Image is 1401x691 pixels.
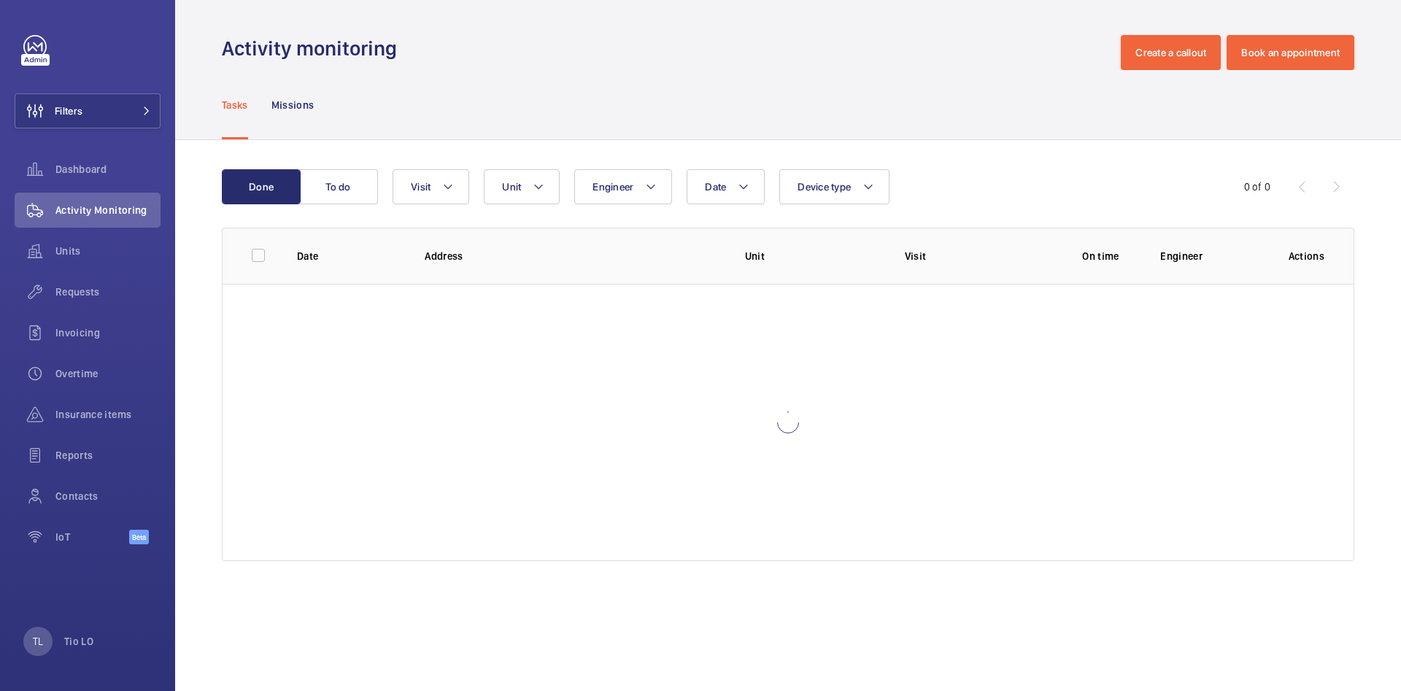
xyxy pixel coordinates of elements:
[484,169,560,204] button: Unit
[55,244,161,258] span: Units
[15,93,161,128] button: Filters
[297,249,401,263] p: Date
[1160,249,1265,263] p: Engineer
[55,407,161,422] span: Insurance items
[905,249,1041,263] p: Visit
[1227,35,1354,70] button: Book an appointment
[574,169,672,204] button: Engineer
[55,325,161,340] span: Invoicing
[55,366,161,381] span: Overtime
[1065,249,1137,263] p: On time
[745,249,881,263] p: Unit
[687,169,765,204] button: Date
[222,35,406,62] h1: Activity monitoring
[222,169,301,204] button: Done
[129,530,149,544] span: Beta
[55,285,161,299] span: Requests
[593,181,633,193] span: Engineer
[55,489,161,503] span: Contacts
[1121,35,1221,70] button: Create a callout
[33,634,43,649] p: TL
[55,448,161,463] span: Reports
[393,169,469,204] button: Visit
[222,98,248,112] p: Tasks
[55,203,161,217] span: Activity Monitoring
[299,169,378,204] button: To do
[55,530,129,544] span: IoT
[502,181,521,193] span: Unit
[271,98,314,112] p: Missions
[779,169,889,204] button: Device type
[1289,249,1324,263] p: Actions
[55,104,82,118] span: Filters
[798,181,851,193] span: Device type
[411,181,431,193] span: Visit
[64,634,93,649] p: Tio LO
[705,181,726,193] span: Date
[1244,179,1270,194] div: 0 of 0
[425,249,721,263] p: Address
[55,162,161,177] span: Dashboard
